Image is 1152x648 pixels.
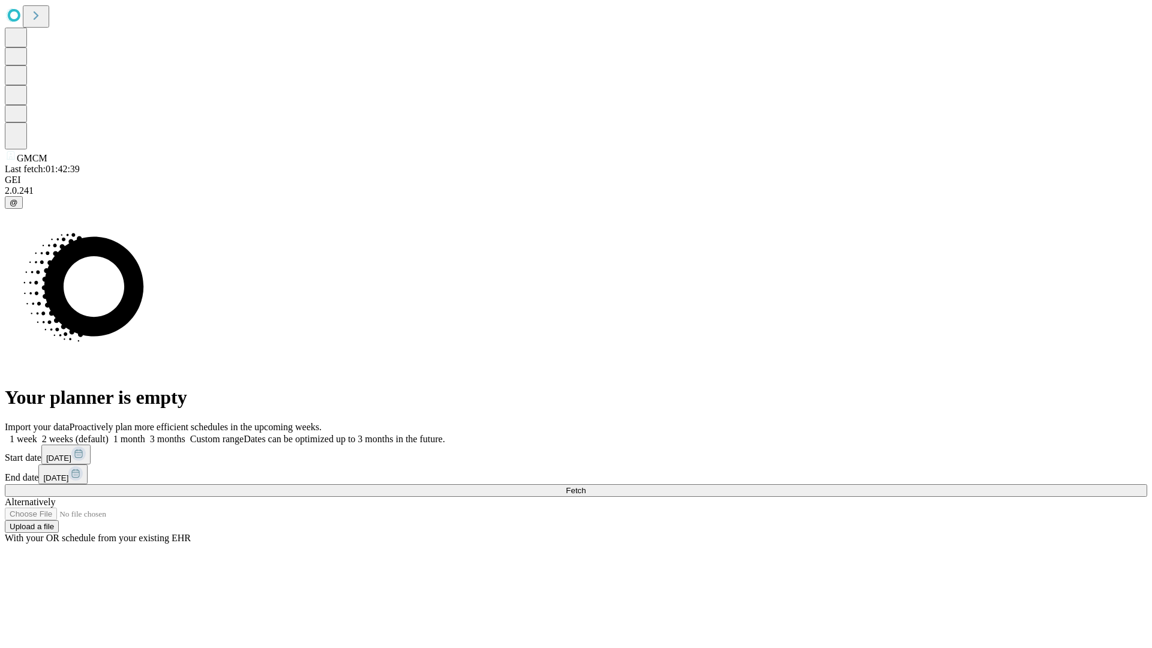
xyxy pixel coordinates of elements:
[244,434,445,444] span: Dates can be optimized up to 3 months in the future.
[5,175,1147,185] div: GEI
[5,484,1147,497] button: Fetch
[5,533,191,543] span: With your OR schedule from your existing EHR
[38,464,88,484] button: [DATE]
[70,422,322,432] span: Proactively plan more efficient schedules in the upcoming weeks.
[17,153,47,163] span: GMCM
[113,434,145,444] span: 1 month
[5,520,59,533] button: Upload a file
[190,434,244,444] span: Custom range
[5,196,23,209] button: @
[42,434,109,444] span: 2 weeks (default)
[5,164,80,174] span: Last fetch: 01:42:39
[10,434,37,444] span: 1 week
[5,464,1147,484] div: End date
[43,473,68,482] span: [DATE]
[5,185,1147,196] div: 2.0.241
[5,422,70,432] span: Import your data
[5,386,1147,409] h1: Your planner is empty
[46,454,71,463] span: [DATE]
[566,486,586,495] span: Fetch
[41,445,91,464] button: [DATE]
[10,198,18,207] span: @
[150,434,185,444] span: 3 months
[5,497,55,507] span: Alternatively
[5,445,1147,464] div: Start date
